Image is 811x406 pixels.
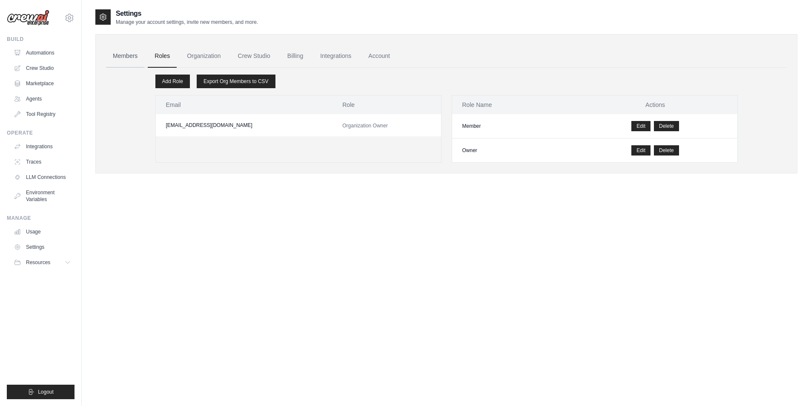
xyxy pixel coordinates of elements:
button: Resources [10,256,75,269]
span: Organization Owner [342,123,388,129]
a: Usage [10,225,75,239]
span: Logout [38,389,54,395]
a: Crew Studio [231,45,277,68]
a: Integrations [313,45,358,68]
div: Operate [7,130,75,136]
a: Members [106,45,144,68]
a: Traces [10,155,75,169]
a: Edit [631,145,651,155]
th: Email [156,95,332,114]
a: Billing [281,45,310,68]
div: Build [7,36,75,43]
a: Organization [180,45,227,68]
th: Actions [573,95,737,114]
td: Member [452,114,573,138]
a: Marketplace [10,77,75,90]
p: Manage your account settings, invite new members, and more. [116,19,258,26]
td: [EMAIL_ADDRESS][DOMAIN_NAME] [156,114,332,136]
a: Agents [10,92,75,106]
button: Delete [654,145,679,155]
a: Crew Studio [10,61,75,75]
img: Logo [7,10,49,26]
a: Account [361,45,397,68]
th: Role Name [452,95,573,114]
a: LLM Connections [10,170,75,184]
th: Role [332,95,441,114]
div: Manage [7,215,75,222]
a: Roles [148,45,177,68]
span: Resources [26,259,50,266]
a: Export Org Members to CSV [197,75,275,88]
a: Tool Registry [10,107,75,121]
h2: Settings [116,9,258,19]
a: Integrations [10,140,75,153]
a: Add Role [155,75,190,88]
button: Logout [7,385,75,399]
button: Delete [654,121,679,131]
td: Owner [452,138,573,163]
a: Automations [10,46,75,60]
a: Edit [631,121,651,131]
a: Environment Variables [10,186,75,206]
a: Settings [10,240,75,254]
